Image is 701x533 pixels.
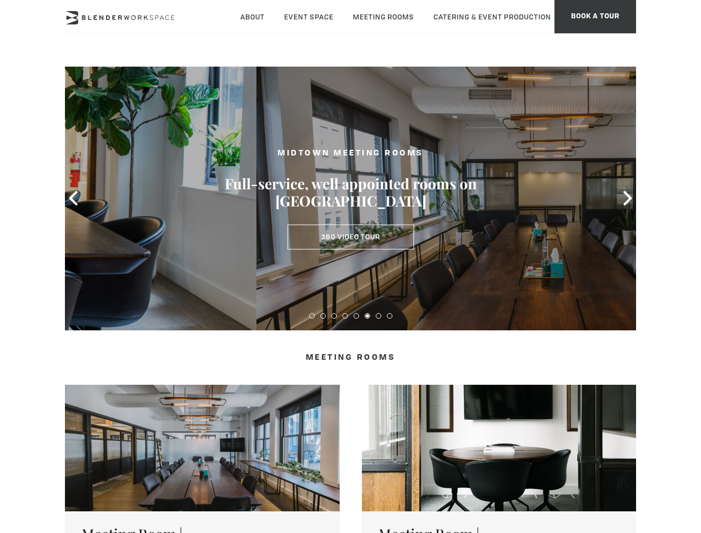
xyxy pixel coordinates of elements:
h2: MIDTOWN MEETING ROOMS [223,147,478,161]
h3: Full-service, well appointed rooms on [GEOGRAPHIC_DATA] [223,175,478,210]
a: 360 Video Tour [288,224,414,250]
iframe: Chat Widget [501,391,701,533]
h4: Meeting Rooms [120,353,581,363]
